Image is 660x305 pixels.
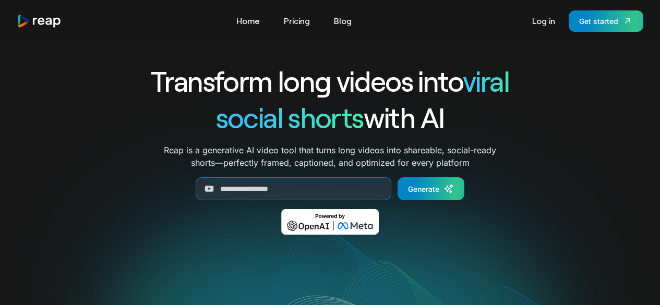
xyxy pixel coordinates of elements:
span: viral [463,64,509,97]
form: Generate Form [113,177,547,200]
a: Log in [527,13,560,29]
a: Home [231,13,265,29]
a: Get started [569,10,643,32]
a: home [17,14,62,28]
a: Generate [398,177,464,200]
img: reap logo [17,14,62,28]
a: Blog [329,13,357,29]
h1: with AI [113,99,547,136]
span: social shorts [216,100,364,134]
div: Get started [579,16,618,27]
h1: Transform long videos into [113,63,547,99]
a: Pricing [279,13,315,29]
img: Powered by OpenAI & Meta [281,209,379,235]
p: Reap is a generative AI video tool that turns long videos into shareable, social-ready shorts—per... [164,144,496,169]
div: Generate [408,184,439,194]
